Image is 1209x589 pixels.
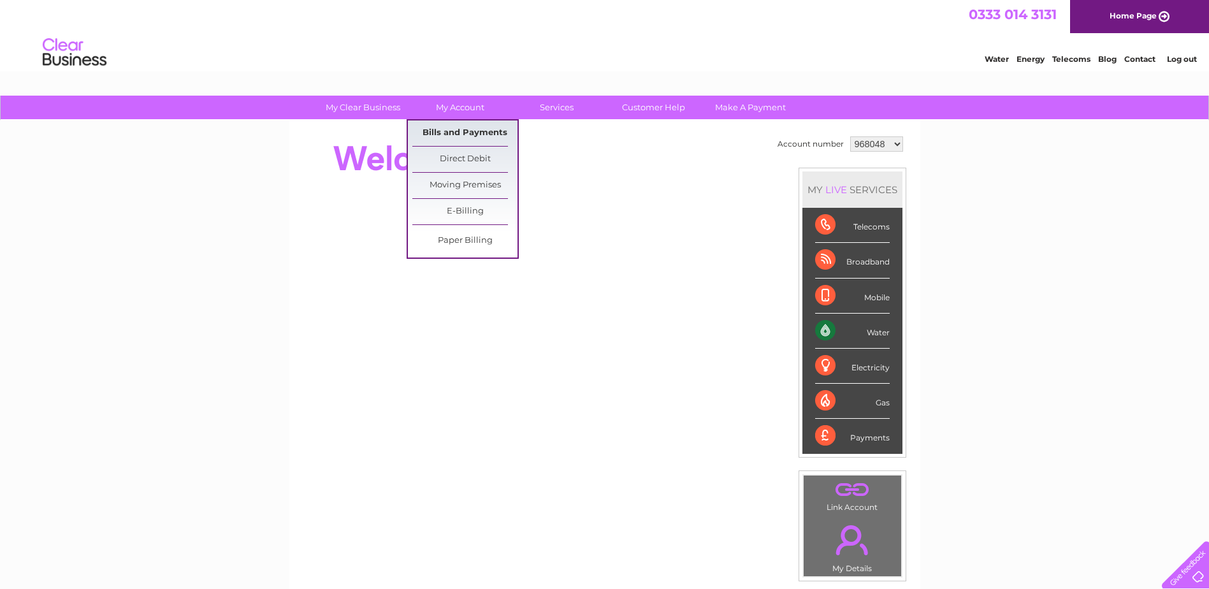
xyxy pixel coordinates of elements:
[807,479,898,501] a: .
[601,96,706,119] a: Customer Help
[823,184,850,196] div: LIVE
[1052,54,1090,64] a: Telecoms
[504,96,609,119] a: Services
[815,384,890,419] div: Gas
[1098,54,1117,64] a: Blog
[969,6,1057,22] a: 0333 014 3131
[815,208,890,243] div: Telecoms
[412,228,518,254] a: Paper Billing
[1124,54,1155,64] a: Contact
[412,120,518,146] a: Bills and Payments
[1017,54,1045,64] a: Energy
[310,96,416,119] a: My Clear Business
[815,279,890,314] div: Mobile
[412,173,518,198] a: Moving Premises
[815,419,890,453] div: Payments
[412,199,518,224] a: E-Billing
[407,96,512,119] a: My Account
[985,54,1009,64] a: Water
[807,518,898,562] a: .
[412,147,518,172] a: Direct Debit
[304,7,906,62] div: Clear Business is a trading name of Verastar Limited (registered in [GEOGRAPHIC_DATA] No. 3667643...
[815,314,890,349] div: Water
[803,514,902,577] td: My Details
[1167,54,1197,64] a: Log out
[815,243,890,278] div: Broadband
[698,96,803,119] a: Make A Payment
[42,33,107,72] img: logo.png
[774,133,847,155] td: Account number
[803,475,902,515] td: Link Account
[802,171,902,208] div: MY SERVICES
[815,349,890,384] div: Electricity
